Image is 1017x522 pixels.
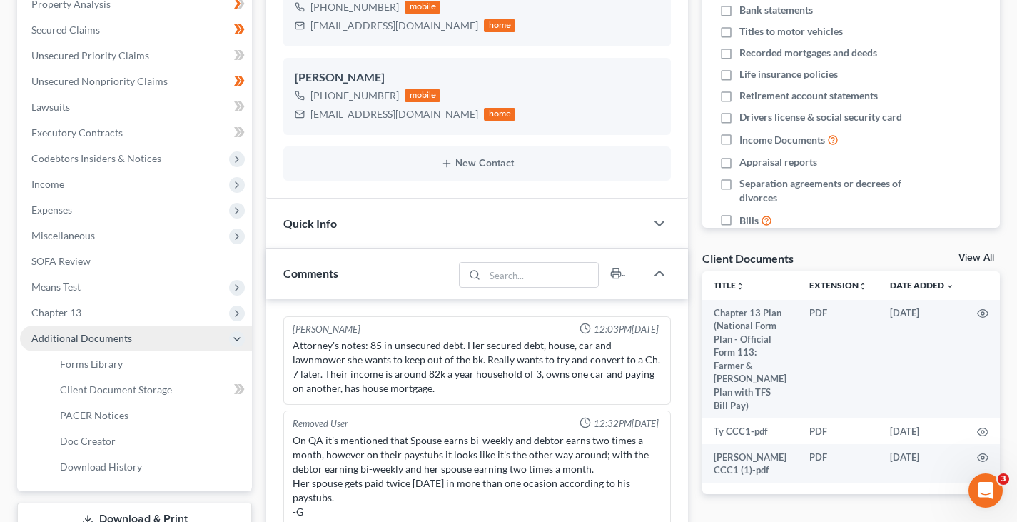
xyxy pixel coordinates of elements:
span: Lawsuits [31,101,70,113]
a: Titleunfold_more [714,280,744,291]
span: SOFA Review [31,255,91,267]
i: unfold_more [736,282,744,291]
div: home [484,108,515,121]
span: Secured Claims [31,24,100,36]
td: PDF [798,418,879,444]
span: Income [31,178,64,190]
a: Client Document Storage [49,377,252,403]
input: Search... [485,263,599,287]
a: Forms Library [49,351,252,377]
span: Retirement account statements [739,89,878,103]
span: Codebtors Insiders & Notices [31,152,161,164]
span: Expenses [31,204,72,216]
td: Ty CCC1-pdf [702,418,798,444]
a: Unsecured Priority Claims [20,43,252,69]
span: Titles to motor vehicles [739,24,843,39]
span: Bank statements [739,3,813,17]
span: Additional Documents [31,332,132,344]
span: Client Document Storage [60,383,172,396]
div: [EMAIL_ADDRESS][DOMAIN_NAME] [310,19,478,33]
span: Appraisal reports [739,155,817,169]
span: Miscellaneous [31,229,95,241]
span: Comments [283,266,338,280]
a: Extensionunfold_more [809,280,867,291]
span: Income Documents [739,133,825,147]
button: New Contact [295,158,659,169]
td: PDF [798,300,879,418]
div: home [484,19,515,32]
div: Attorney's notes: 85 in unsecured debt. Her secured debt, house, car and lawnmower she wants to k... [293,338,662,396]
span: Executory Contracts [31,126,123,139]
span: Bills [739,214,759,228]
span: Doc Creator [60,435,116,447]
iframe: Intercom live chat [968,473,1003,508]
div: mobile [405,89,440,102]
div: Removed User [293,417,348,431]
span: Separation agreements or decrees of divorces [739,176,913,205]
div: mobile [405,1,440,14]
span: 12:03PM[DATE] [594,323,659,336]
a: Unsecured Nonpriority Claims [20,69,252,94]
a: Date Added expand_more [890,280,954,291]
span: Forms Library [60,358,123,370]
span: Download History [60,461,142,473]
td: [DATE] [879,444,966,483]
a: PACER Notices [49,403,252,428]
div: On QA it's mentioned that Spouse earns bi-weekly and debtor earns two times a month, however on t... [293,433,662,519]
td: PDF [798,444,879,483]
a: Download History [49,454,252,480]
a: Executory Contracts [20,120,252,146]
div: [PERSON_NAME] [295,69,659,86]
a: Doc Creator [49,428,252,454]
a: View All [958,253,994,263]
span: Drivers license & social security card [739,110,902,124]
div: [PHONE_NUMBER] [310,89,399,103]
div: [EMAIL_ADDRESS][DOMAIN_NAME] [310,107,478,121]
td: [PERSON_NAME] CCC1 (1)-pdf [702,444,798,483]
a: Secured Claims [20,17,252,43]
span: 3 [998,473,1009,485]
span: Quick Info [283,216,337,230]
span: Recorded mortgages and deeds [739,46,877,60]
td: [DATE] [879,418,966,444]
i: unfold_more [859,282,867,291]
div: Client Documents [702,251,794,266]
span: Unsecured Nonpriority Claims [31,75,168,87]
a: Lawsuits [20,94,252,120]
span: Chapter 13 [31,306,81,318]
div: [PERSON_NAME] [293,323,360,336]
span: Means Test [31,281,81,293]
span: 12:32PM[DATE] [594,417,659,431]
td: Chapter 13 Plan (National Form Plan - Official Form 113: Farmer & [PERSON_NAME] Plan with TFS Bil... [702,300,798,418]
a: SOFA Review [20,249,252,274]
i: expand_more [946,282,954,291]
td: [DATE] [879,300,966,418]
span: Unsecured Priority Claims [31,49,149,61]
span: PACER Notices [60,409,128,421]
span: Life insurance policies [739,67,838,81]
